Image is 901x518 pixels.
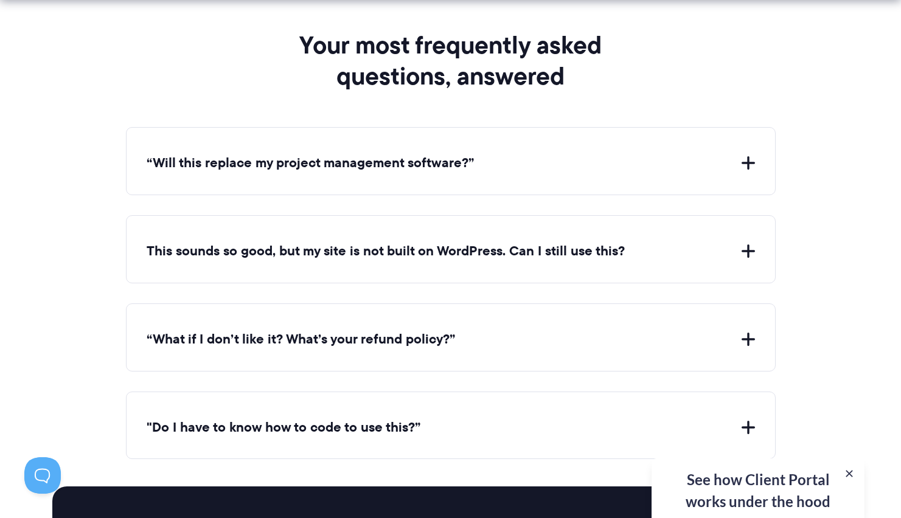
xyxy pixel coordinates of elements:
button: This sounds so good, but my site is not built on WordPress. Can I still use this? [147,242,755,261]
button: “What if I don’t like it? What’s your refund policy?” [147,330,755,349]
iframe: Toggle Customer Support [24,457,61,494]
h2: Your most frequently asked questions, answered [261,30,641,91]
button: "Do I have to know how to code to use this?” [147,418,755,437]
button: “Will this replace my project management software?” [147,154,755,173]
